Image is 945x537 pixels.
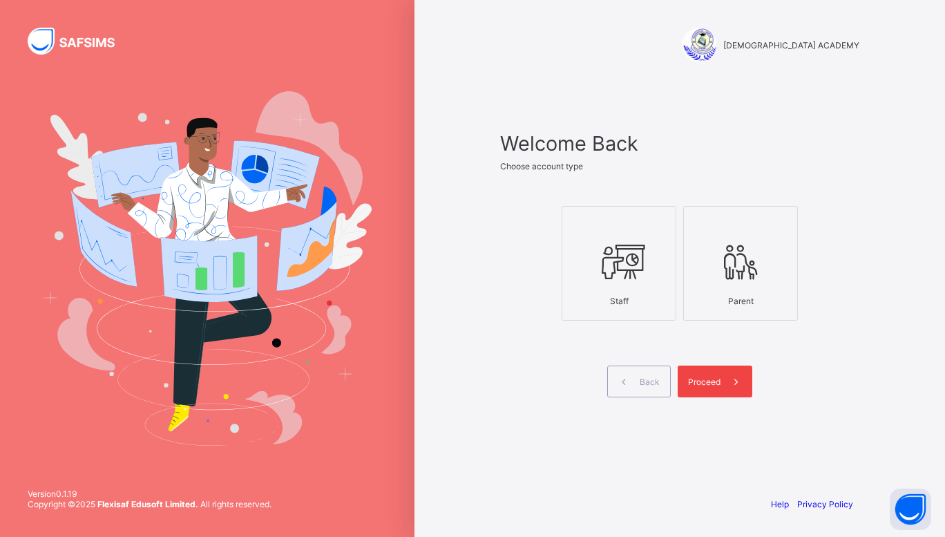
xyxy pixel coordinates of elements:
span: Copyright © 2025 All rights reserved. [28,499,271,509]
div: Parent [691,289,790,313]
span: [DEMOGRAPHIC_DATA] ACADEMY [723,40,859,50]
button: Open asap [890,489,931,530]
span: Version 0.1.19 [28,489,271,499]
img: Hero Image [43,91,372,445]
div: Staff [569,289,669,313]
span: Proceed [688,377,720,387]
a: Privacy Policy [797,499,853,509]
strong: Flexisaf Edusoft Limited. [97,499,198,509]
span: Choose account type [500,161,583,171]
a: Help [771,499,789,509]
span: Welcome Back [500,131,859,156]
span: Back [640,377,660,387]
img: SAFSIMS Logo [28,28,131,55]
